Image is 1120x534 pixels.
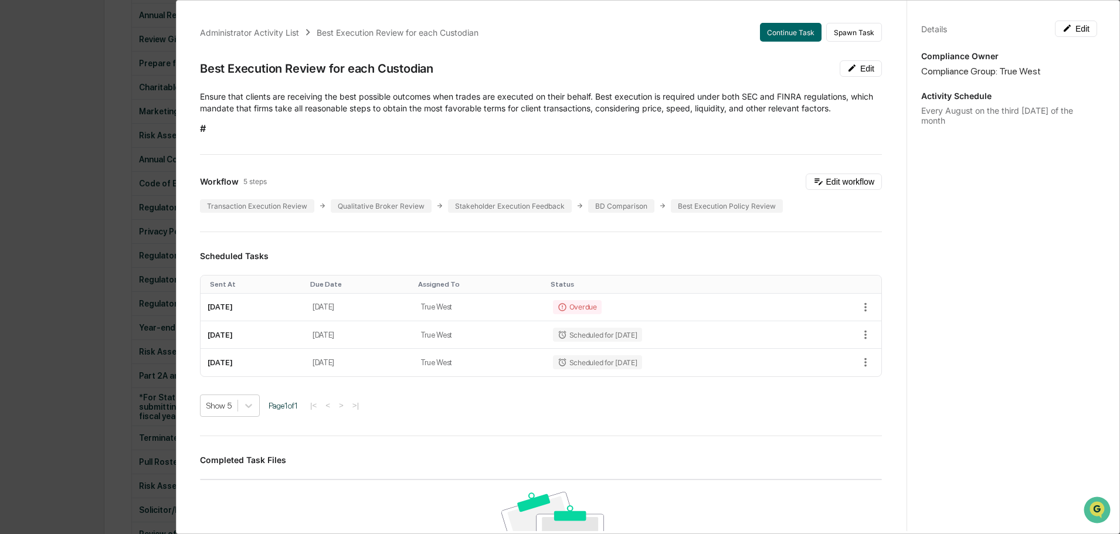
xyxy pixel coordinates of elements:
iframe: Open customer support [1082,495,1114,527]
span: Pylon [117,199,142,208]
div: 🗄️ [85,149,94,158]
td: True West [413,321,546,349]
div: Start new chat [40,90,192,101]
div: Every August on the third [DATE] of the month [921,106,1097,125]
p: Compliance Owner [921,51,1097,61]
button: |< [307,400,320,410]
div: Toggle SortBy [418,280,541,288]
div: Administrator Activity List [200,28,299,38]
button: Start new chat [199,93,213,107]
div: Overdue [553,300,602,314]
div: BD Comparison [588,199,654,213]
div: Best Execution Review for each Custodian [317,28,478,38]
div: 🔎 [12,171,21,181]
button: >| [349,400,362,410]
a: Powered byPylon [83,198,142,208]
h3: Scheduled Tasks [200,251,882,261]
div: Scheduled for [DATE] [553,328,642,342]
div: Toggle SortBy [551,280,798,288]
div: Best Execution Review for each Custodian [200,62,433,76]
div: Compliance Group: True West [921,66,1097,77]
div: Toggle SortBy [210,280,301,288]
p: How can we help? [12,25,213,43]
button: < [322,400,334,410]
span: 5 steps [243,177,267,186]
div: 🖐️ [12,149,21,158]
td: [DATE] [306,294,413,321]
h2: # [200,122,882,135]
span: Data Lookup [23,170,74,182]
div: Best Execution Policy Review [671,199,783,213]
td: [DATE] [201,294,306,321]
button: Spawn Task [826,23,882,42]
td: True West [413,349,546,376]
td: [DATE] [306,321,413,349]
div: Details [921,24,947,34]
div: Toggle SortBy [310,280,409,288]
div: Transaction Execution Review [200,199,314,213]
span: Preclearance [23,148,76,159]
span: Attestations [97,148,145,159]
div: Qualitative Broker Review [331,199,432,213]
div: Stakeholder Execution Feedback [448,199,572,213]
td: [DATE] [201,349,306,376]
p: Ensure that clients are receiving the best possible outcomes when trades are executed on their be... [200,91,882,114]
button: Edit workflow [806,174,882,190]
a: 🖐️Preclearance [7,143,80,164]
a: 🗄️Attestations [80,143,150,164]
button: Edit [840,60,882,77]
h3: Completed Task Files [200,455,882,465]
button: Edit [1055,21,1097,37]
button: > [335,400,347,410]
div: We're available if you need us! [40,101,148,111]
span: Page 1 of 1 [269,401,298,410]
td: True West [413,294,546,321]
img: 1746055101610-c473b297-6a78-478c-a979-82029cc54cd1 [12,90,33,111]
span: Workflow [200,176,239,186]
p: Activity Schedule [921,91,1097,101]
button: Continue Task [760,23,822,42]
td: [DATE] [306,349,413,376]
div: Scheduled for [DATE] [553,355,642,369]
td: [DATE] [201,321,306,349]
a: 🔎Data Lookup [7,165,79,186]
